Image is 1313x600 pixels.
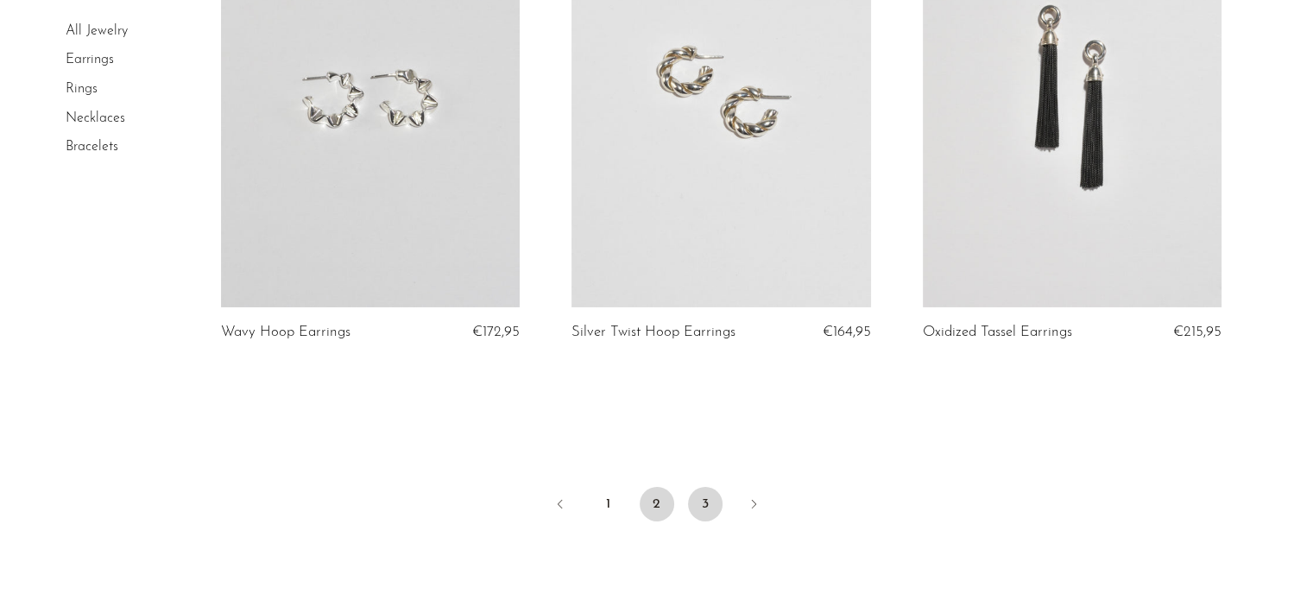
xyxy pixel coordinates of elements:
a: Next [736,487,771,525]
a: 1 [591,487,626,521]
a: Oxidized Tassel Earrings [923,325,1072,340]
span: €172,95 [472,325,520,339]
a: Silver Twist Hoop Earrings [571,325,735,340]
a: 3 [688,487,723,521]
a: Necklaces [66,111,125,125]
span: €164,95 [823,325,871,339]
a: Earrings [66,54,114,67]
span: 2 [640,487,674,521]
a: Bracelets [66,140,118,154]
span: €215,95 [1173,325,1221,339]
a: Rings [66,82,98,96]
a: Previous [543,487,578,525]
a: Wavy Hoop Earrings [221,325,350,340]
a: All Jewelry [66,24,128,38]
